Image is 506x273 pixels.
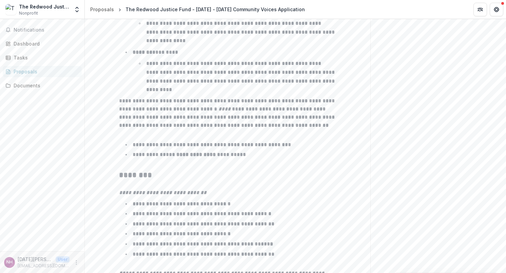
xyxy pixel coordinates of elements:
[19,3,70,10] div: The Redwood Justice Fund
[14,54,76,61] div: Tasks
[125,6,305,13] div: The Redwood Justice Fund - [DATE] - [DATE] Community Voices Application
[90,6,114,13] div: Proposals
[3,80,82,91] a: Documents
[14,27,79,33] span: Notifications
[3,52,82,63] a: Tasks
[6,260,13,265] div: Noel Hanrahan
[87,4,308,14] nav: breadcrumb
[56,256,70,262] p: User
[3,66,82,77] a: Proposals
[3,24,82,35] button: Notifications
[19,10,38,16] span: Nonprofit
[14,40,76,47] div: Dashboard
[87,4,117,14] a: Proposals
[473,3,487,16] button: Partners
[18,256,53,263] p: [DATE][PERSON_NAME]
[14,82,76,89] div: Documents
[72,258,80,267] button: More
[490,3,503,16] button: Get Help
[5,4,16,15] img: The Redwood Justice Fund
[72,3,82,16] button: Open entity switcher
[14,68,76,75] div: Proposals
[18,263,70,269] p: [EMAIL_ADDRESS][DOMAIN_NAME]
[3,38,82,49] a: Dashboard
